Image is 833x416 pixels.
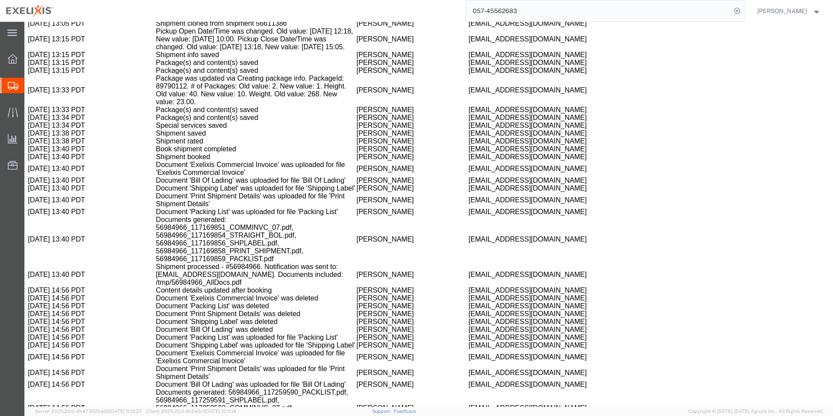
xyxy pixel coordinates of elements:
[205,409,236,414] span: [DATE] 12:11:14
[444,214,562,221] span: [EMAIL_ADDRESS][DOMAIN_NAME]
[3,320,132,327] td: [DATE] 14:56 PDT
[444,45,562,52] span: [EMAIL_ADDRESS][DOMAIN_NAME]
[3,194,132,241] td: [DATE] 13:40 PDT
[132,131,332,139] td: Shipment booked
[332,241,444,265] td: [PERSON_NAME]
[3,155,132,163] td: [DATE] 13:40 PDT
[332,123,444,131] td: [PERSON_NAME]
[3,280,132,288] td: [DATE] 14:56 PDT
[132,155,332,163] td: Document 'Bill Of Lading' was uploaded for file 'Bill Of Lading'
[444,155,562,162] span: [EMAIL_ADDRESS][DOMAIN_NAME]
[3,6,132,29] td: [DATE] 13:15 PDT
[132,123,332,131] td: Book shipment completed
[444,249,562,256] span: [EMAIL_ADDRESS][DOMAIN_NAME]
[444,108,562,115] span: [EMAIL_ADDRESS][DOMAIN_NAME]
[332,170,444,186] td: [PERSON_NAME]
[332,273,444,280] td: [PERSON_NAME]
[688,408,823,415] span: Copyright © [DATE]-[DATE] Agistix Inc., All Rights Reserved
[332,304,444,312] td: [PERSON_NAME]
[132,265,332,273] td: Content details updated after booking
[3,84,132,92] td: [DATE] 13:33 PDT
[444,65,562,72] span: [EMAIL_ADDRESS][DOMAIN_NAME]
[3,304,132,312] td: [DATE] 14:56 PDT
[444,280,562,288] span: [EMAIL_ADDRESS][DOMAIN_NAME]
[3,288,132,296] td: [DATE] 14:56 PDT
[3,312,132,320] td: [DATE] 14:56 PDT
[332,312,444,320] td: [PERSON_NAME]
[146,409,236,414] span: Client: 2025.20.0-8c6e0cf
[444,347,562,355] span: [EMAIL_ADDRESS][DOMAIN_NAME]
[444,29,562,37] span: [EMAIL_ADDRESS][DOMAIN_NAME]
[444,84,562,92] span: [EMAIL_ADDRESS][DOMAIN_NAME]
[3,170,132,186] td: [DATE] 13:40 PDT
[332,155,444,163] td: [PERSON_NAME]
[332,359,444,367] td: [PERSON_NAME]
[332,186,444,194] td: [PERSON_NAME]
[332,100,444,108] td: [PERSON_NAME]
[3,186,132,194] td: [DATE] 13:40 PDT
[132,92,332,100] td: Package(s) and content(s) saved
[3,367,132,406] td: [DATE] 14:56 PDT
[132,304,332,312] td: Document 'Bill Of Lading' was deleted
[132,194,332,241] td: Documents generated: 56984966_117169851_COMMINVC_07.pdf, 56984966_117169854_STRAIGHT_BOL.pdf, 569...
[757,6,807,16] span: Carlos Melara
[3,359,132,367] td: [DATE] 14:56 PDT
[332,37,444,45] td: [PERSON_NAME]
[444,186,562,194] span: [EMAIL_ADDRESS][DOMAIN_NAME]
[332,139,444,155] td: [PERSON_NAME]
[332,92,444,100] td: [PERSON_NAME]
[332,53,444,84] td: [PERSON_NAME]
[132,367,332,406] td: Documents generated: 56984966_117259590_PACKLIST.pdf, 56984966_117259591_SHPLABEL.pdf, 56984966_1...
[444,14,562,21] span: [EMAIL_ADDRESS][DOMAIN_NAME]
[332,265,444,273] td: [PERSON_NAME]
[332,163,444,170] td: [PERSON_NAME]
[3,296,132,304] td: [DATE] 14:56 PDT
[332,29,444,37] td: [PERSON_NAME]
[444,116,562,123] span: [EMAIL_ADDRESS][DOMAIN_NAME]
[332,45,444,53] td: [PERSON_NAME]
[132,29,332,37] td: Shipment info saved
[132,163,332,170] td: Document 'Shipping Label' was uploaded for file 'Shipping Label'
[3,116,132,123] td: [DATE] 13:38 PDT
[444,131,562,139] span: [EMAIL_ADDRESS][DOMAIN_NAME]
[132,108,332,116] td: Shipment saved
[132,186,332,194] td: Document 'Packing List' was uploaded for file 'Packing List'
[332,296,444,304] td: [PERSON_NAME]
[132,116,332,123] td: Shipment rated
[444,92,562,99] span: [EMAIL_ADDRESS][DOMAIN_NAME]
[132,359,332,367] td: Document 'Bill Of Lading' was uploaded for file 'Bill Of Lading'
[444,273,562,280] span: [EMAIL_ADDRESS][DOMAIN_NAME]
[3,53,132,84] td: [DATE] 13:33 PDT
[332,288,444,296] td: [PERSON_NAME]
[132,241,332,265] td: Shipment processed - #56984966. Notification was sent to: [EMAIL_ADDRESS][DOMAIN_NAME]. Documents...
[132,6,332,29] td: Pickup Open Date/Time was changed. Old value: [DATE] 12:18, New value: [DATE] 10:00. Pickup Close...
[444,288,562,296] span: [EMAIL_ADDRESS][DOMAIN_NAME]
[757,6,821,16] button: [PERSON_NAME]
[332,343,444,359] td: [PERSON_NAME]
[444,359,562,366] span: [EMAIL_ADDRESS][DOMAIN_NAME]
[3,241,132,265] td: [DATE] 13:40 PDT
[3,108,132,116] td: [DATE] 13:38 PDT
[132,296,332,304] td: Document 'Shipping Label' was deleted
[466,0,731,21] input: Search for shipment number, reference number
[132,327,332,343] td: Document 'Exelixis Commercial Invoice' was uploaded for file 'Exelixis Commercial Invoice'
[3,37,132,45] td: [DATE] 13:15 PDT
[444,100,562,107] span: [EMAIL_ADDRESS][DOMAIN_NAME]
[132,53,332,84] td: Package was updated via Creating package info. PackageId: 89790112. # of Packages: Old value: 2. ...
[332,131,444,139] td: [PERSON_NAME]
[132,312,332,320] td: Document 'Packing List' was uploaded for file 'Packing List'
[444,382,562,390] span: [EMAIL_ADDRESS][DOMAIN_NAME]
[394,409,416,414] a: Feedback
[372,409,394,414] a: Support
[132,84,332,92] td: Package(s) and content(s) saved
[132,273,332,280] td: Document 'Exelixis Commercial Invoice' was deleted
[332,320,444,327] td: [PERSON_NAME]
[444,304,562,311] span: [EMAIL_ADDRESS][DOMAIN_NAME]
[332,194,444,241] td: [PERSON_NAME]
[444,143,562,150] span: [EMAIL_ADDRESS][DOMAIN_NAME]
[132,170,332,186] td: Document 'Print Shipment Details' was uploaded for file 'Print Shipment Details'
[332,108,444,116] td: [PERSON_NAME]
[132,280,332,288] td: Document 'Packing List' was deleted
[332,116,444,123] td: [PERSON_NAME]
[3,45,132,53] td: [DATE] 13:15 PDT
